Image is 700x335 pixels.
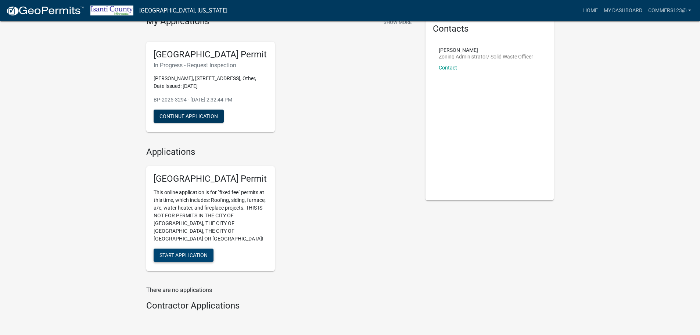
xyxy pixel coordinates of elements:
[433,24,547,34] h5: Contacts
[439,65,457,71] a: Contact
[154,49,268,60] h5: [GEOGRAPHIC_DATA] Permit
[139,4,227,17] a: [GEOGRAPHIC_DATA], [US_STATE]
[90,6,133,15] img: Isanti County, Minnesota
[146,286,414,295] p: There are no applications
[154,110,224,123] button: Continue Application
[146,16,209,27] h4: My Applications
[154,174,268,184] h5: [GEOGRAPHIC_DATA] Permit
[154,249,213,262] button: Start Application
[601,4,645,18] a: My Dashboard
[146,147,414,157] h4: Applications
[645,4,694,18] a: Commers123@
[154,75,268,90] p: [PERSON_NAME], [STREET_ADDRESS], Other, Date Issued: [DATE]
[439,54,533,59] p: Zoning Administrator/ Solid Waste Officer
[146,300,414,314] wm-workflow-list-section: Contractor Applications
[580,4,601,18] a: Home
[159,252,208,258] span: Start Application
[154,96,268,104] p: BP-2025-3294 - [DATE] 2:32:44 PM
[146,147,414,277] wm-workflow-list-section: Applications
[146,300,414,311] h4: Contractor Applications
[381,16,414,28] button: Show More
[154,189,268,243] p: This online application is for "fixed fee" permits at this time, which includes: Roofing, siding,...
[439,47,533,53] p: [PERSON_NAME]
[154,62,268,69] h6: In Progress - Request Inspection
